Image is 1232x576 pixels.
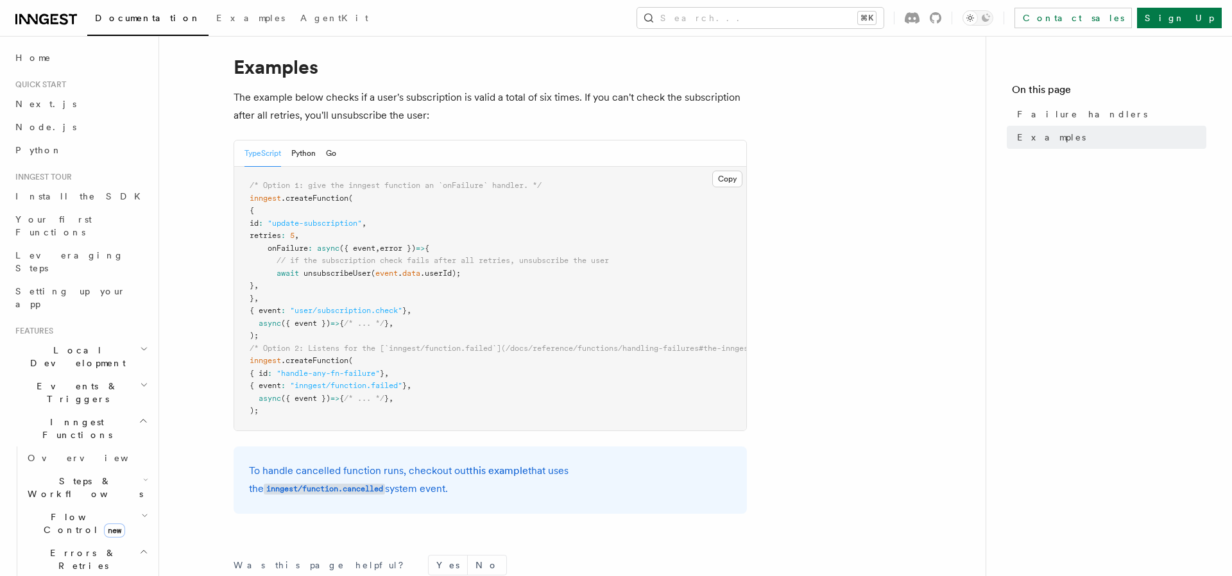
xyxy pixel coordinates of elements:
button: Steps & Workflows [22,470,151,505]
span: "update-subscription" [268,219,362,228]
span: , [407,381,411,390]
span: { [339,319,344,328]
kbd: ⌘K [858,12,876,24]
span: ({ event }) [281,394,330,403]
code: inngest/function.cancelled [264,484,385,495]
a: inngest/function.cancelled [264,482,385,495]
button: Python [291,140,316,167]
span: Your first Functions [15,214,92,237]
span: Steps & Workflows [22,475,143,500]
span: .userId); [420,269,461,278]
p: To handle cancelled function runs, checkout out that uses the system event. [249,462,732,498]
span: async [317,244,339,253]
span: } [384,319,389,328]
a: Examples [209,4,293,35]
span: ); [250,331,259,340]
span: ( [348,194,353,203]
span: AgentKit [300,13,368,23]
a: Sign Up [1137,8,1222,28]
span: { id [250,369,268,378]
span: : [308,244,312,253]
span: Leveraging Steps [15,250,124,273]
span: Events & Triggers [10,380,140,405]
a: Python [10,139,151,162]
span: } [402,381,407,390]
span: Failure handlers [1017,108,1147,121]
button: Local Development [10,339,151,375]
span: : [268,369,272,378]
a: Documentation [87,4,209,36]
span: ({ event }) [281,319,330,328]
span: Examples [216,13,285,23]
span: Quick start [10,80,66,90]
span: new [104,523,125,538]
a: Contact sales [1014,8,1132,28]
button: Yes [429,555,467,575]
span: Node.js [15,122,76,132]
span: : [259,219,263,228]
span: Flow Control [22,511,141,536]
span: Examples [1017,131,1086,144]
span: event [375,269,398,278]
span: ( [371,269,375,278]
span: Inngest tour [10,172,72,182]
span: : [281,306,286,315]
span: , [407,306,411,315]
button: Go [326,140,336,167]
span: .createFunction [281,194,348,203]
a: Next.js [10,92,151,115]
span: => [330,319,339,328]
span: : [281,381,286,390]
span: unsubscribeUser [304,269,371,278]
span: Setting up your app [15,286,126,309]
a: Your first Functions [10,208,151,244]
a: AgentKit [293,4,376,35]
a: Failure handlers [1012,103,1206,126]
button: Toggle dark mode [963,10,993,26]
span: ({ event [339,244,375,253]
button: Search...⌘K [637,8,884,28]
span: } [402,306,407,315]
span: , [254,281,259,290]
span: id [250,219,259,228]
a: Leveraging Steps [10,244,151,280]
span: , [389,319,393,328]
span: , [295,231,299,240]
a: Home [10,46,151,69]
button: Inngest Functions [10,411,151,446]
span: => [416,244,425,253]
span: } [384,394,389,403]
span: // if the subscription check fails after all retries, unsubscribe the user [277,256,609,265]
p: The example below checks if a user's subscription is valid a total of six times. If you can't che... [234,89,747,124]
span: , [362,219,366,228]
button: TypeScript [244,140,281,167]
span: { event [250,306,281,315]
span: Local Development [10,344,140,369]
span: .createFunction [281,356,348,365]
span: async [259,394,281,403]
span: inngest [250,194,281,203]
span: { [250,206,254,215]
span: error }) [380,244,416,253]
span: retries [250,231,281,240]
span: 5 [290,231,295,240]
span: Install the SDK [15,191,148,201]
span: "inngest/function.failed" [290,381,402,390]
span: Python [15,145,62,155]
button: Events & Triggers [10,375,151,411]
span: Overview [28,453,160,463]
a: Node.js [10,115,151,139]
span: { [339,394,344,403]
h1: Examples [234,55,747,78]
a: Install the SDK [10,185,151,208]
span: Inngest Functions [10,416,139,441]
span: . [398,269,402,278]
span: : [281,231,286,240]
span: await [277,269,299,278]
span: } [250,281,254,290]
span: "user/subscription.check" [290,306,402,315]
span: /* Option 2: Listens for the [`inngest/function.failed`](/docs/reference/functions/handling-failu... [250,344,1143,353]
span: , [375,244,380,253]
span: Next.js [15,99,76,109]
span: , [384,369,389,378]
